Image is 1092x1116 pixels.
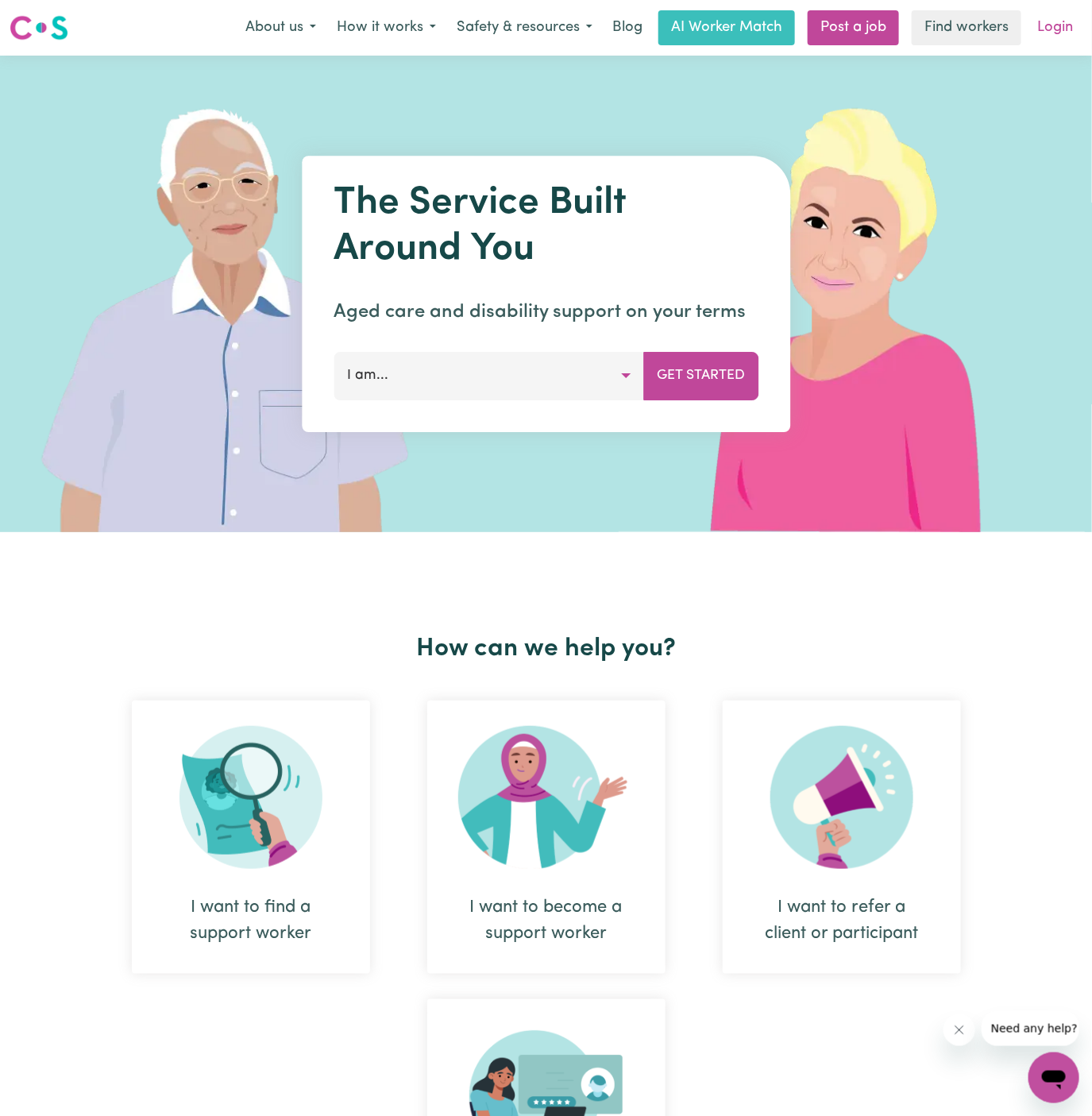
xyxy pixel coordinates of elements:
[132,701,370,974] div: I want to find a support worker
[10,10,68,46] a: Careseekers logo
[179,726,322,869] img: Search
[170,894,332,947] div: I want to find a support worker
[235,11,326,44] button: About us
[808,10,899,45] a: Post a job
[446,11,603,44] button: Safety & resources
[334,181,758,272] h1: The Service Built Around You
[1028,10,1082,45] a: Login
[982,1011,1079,1046] iframe: Message from company
[10,14,68,42] img: Careseekers logo
[912,10,1021,45] a: Find workers
[334,352,644,400] button: I am...
[427,701,666,974] div: I want to become a support worker
[643,352,758,400] button: Get Started
[103,634,990,664] h2: How can we help you?
[943,1014,975,1046] iframe: Close message
[465,894,627,947] div: I want to become a support worker
[603,10,652,45] a: Blog
[770,726,913,869] img: Refer
[1028,1052,1079,1103] iframe: Button to launch messaging window
[761,894,923,947] div: I want to refer a client or participant
[658,10,795,45] a: AI Worker Match
[326,11,446,44] button: How it works
[334,298,758,326] p: Aged care and disability support on your terms
[723,701,961,974] div: I want to refer a client or participant
[458,726,635,869] img: Become Worker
